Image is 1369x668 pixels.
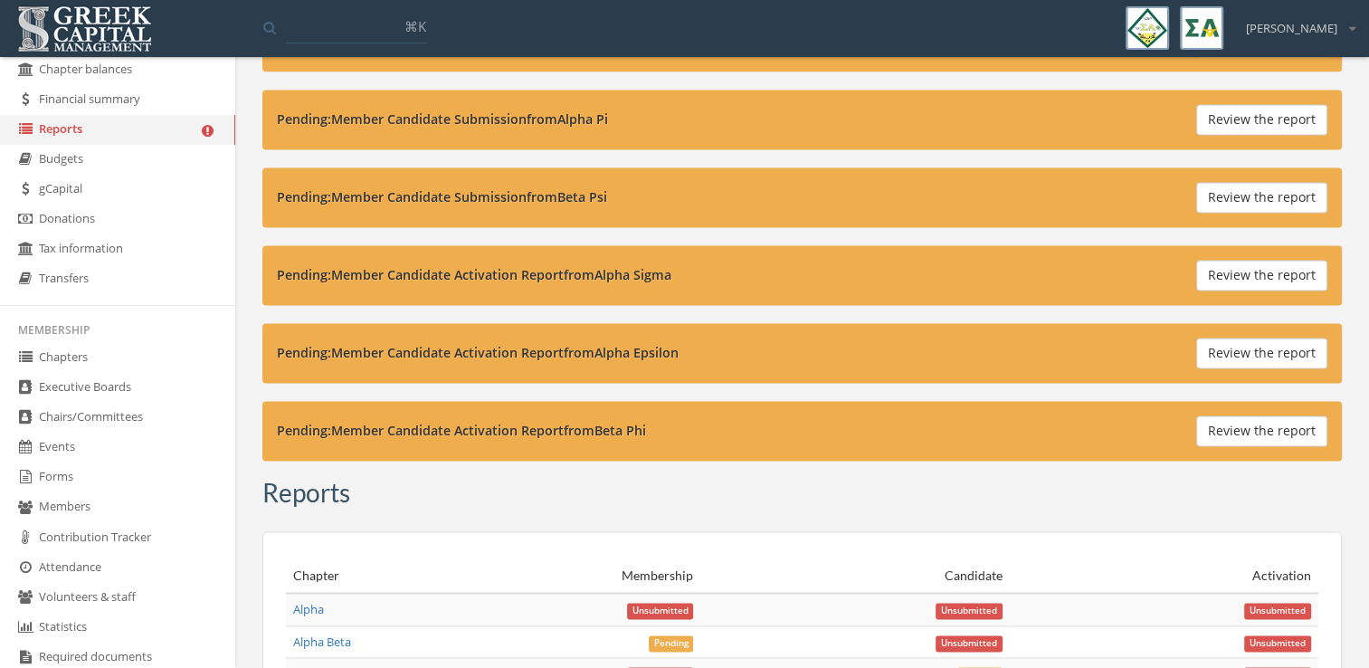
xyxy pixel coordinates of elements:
div: [PERSON_NAME] [1234,6,1355,37]
span: ⌘K [404,17,426,35]
button: Review the report [1196,182,1327,213]
a: Unsubmitted [627,601,694,617]
div: Chapter [293,567,385,585]
button: Review the report [1196,338,1327,368]
a: Alpha Beta [293,634,351,650]
a: Unsubmitted [936,634,1003,650]
a: Alpha [293,601,324,617]
strong: Pending: Member Candidate Submission from Alpha Pi [277,110,608,128]
strong: Pending: Member Candidate Activation Report from Beta Phi [277,422,646,439]
a: Unsubmitted [1244,634,1311,650]
a: Unsubmitted [936,601,1003,617]
span: Unsubmitted [627,603,694,619]
button: Review the report [1196,104,1327,135]
span: Unsubmitted [936,635,1003,652]
span: Pending [649,635,694,652]
a: Unsubmitted [1244,601,1311,617]
strong: Pending: Member Candidate Activation Report from Alpha Epsilon [277,344,679,361]
span: Unsubmitted [1244,635,1311,652]
div: Activation [1017,567,1311,585]
strong: Pending: Member Candidate Activation Report from Alpha Sigma [277,266,671,283]
div: Membership [399,567,693,585]
a: Pending [649,634,694,650]
div: Candidate [708,567,1002,585]
span: [PERSON_NAME] [1246,20,1337,37]
span: Unsubmitted [936,603,1003,619]
button: Review the report [1196,415,1327,446]
h3: Reports [262,479,350,507]
button: Review the report [1196,260,1327,291]
span: Unsubmitted [1244,603,1311,619]
strong: Pending: Member Candidate Submission from Beta Psi [277,188,607,205]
